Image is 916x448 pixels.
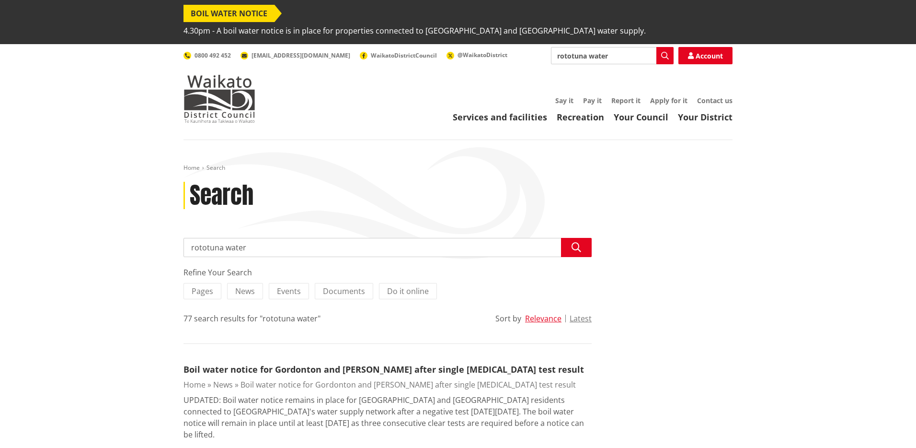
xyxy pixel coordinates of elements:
div: Refine Your Search [183,267,592,278]
span: Documents [323,286,365,296]
a: Apply for it [650,96,687,105]
a: Your Council [614,111,668,123]
a: Report it [611,96,641,105]
input: Search input [551,47,674,64]
a: Account [678,47,733,64]
button: Latest [570,314,592,323]
a: News [213,379,233,390]
a: Home [183,379,206,390]
p: UPDATED: Boil water notice remains in place for [GEOGRAPHIC_DATA] and [GEOGRAPHIC_DATA] residents... [183,394,592,440]
div: Sort by [495,313,521,324]
nav: breadcrumb [183,164,733,172]
span: @WaikatoDistrict [458,51,507,59]
span: WaikatoDistrictCouncil [371,51,437,59]
a: Services and facilities [453,111,547,123]
span: [EMAIL_ADDRESS][DOMAIN_NAME] [252,51,350,59]
input: Search input [183,238,592,257]
a: Your District [678,111,733,123]
span: Do it online [387,286,429,296]
span: Pages [192,286,213,296]
a: Home [183,164,200,172]
a: Say it [555,96,573,105]
span: 0800 492 452 [195,51,231,59]
span: BOIL WATER NOTICE [183,5,275,22]
a: Boil water notice for Gordonton and [PERSON_NAME] after single [MEDICAL_DATA] test result [240,379,576,390]
div: 77 search results for "rototuna water" [183,313,321,324]
span: Events [277,286,301,296]
a: [EMAIL_ADDRESS][DOMAIN_NAME] [240,51,350,59]
a: Pay it [583,96,602,105]
span: Search [206,164,225,172]
span: News [235,286,255,296]
img: Waikato District Council - Te Kaunihera aa Takiwaa o Waikato [183,75,255,123]
a: Contact us [697,96,733,105]
a: 0800 492 452 [183,51,231,59]
h1: Search [190,182,253,210]
a: Boil water notice for Gordonton and [PERSON_NAME] after single [MEDICAL_DATA] test result [183,364,584,375]
span: 4.30pm - A boil water notice is in place for properties connected to [GEOGRAPHIC_DATA] and [GEOGR... [183,22,646,39]
a: @WaikatoDistrict [447,51,507,59]
button: Relevance [525,314,561,323]
a: WaikatoDistrictCouncil [360,51,437,59]
a: Recreation [557,111,604,123]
